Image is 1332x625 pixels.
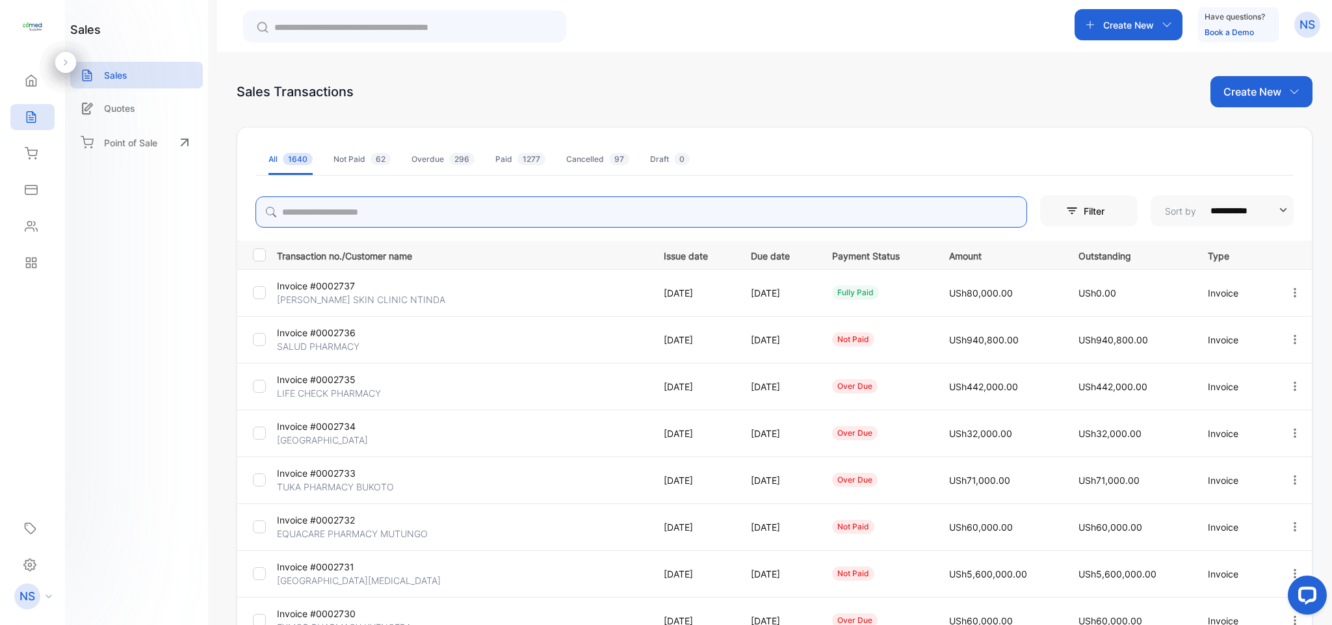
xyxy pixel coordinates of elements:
[1294,9,1320,40] button: NS
[664,520,725,534] p: [DATE]
[277,386,400,400] p: LIFE CHECK PHARMACY
[832,520,874,534] div: not paid
[949,475,1010,486] span: USh71,000.00
[1078,246,1181,263] p: Outstanding
[650,153,690,165] div: Draft
[277,513,400,527] p: Invoice #0002732
[1208,427,1262,440] p: Invoice
[1208,380,1262,393] p: Invoice
[751,246,805,263] p: Due date
[20,588,35,605] p: NS
[517,153,545,165] span: 1277
[1078,381,1147,392] span: USh442,000.00
[1075,9,1182,40] button: Create New
[1078,568,1156,579] span: USh5,600,000.00
[751,567,805,581] p: [DATE]
[1165,204,1196,218] p: Sort by
[1223,84,1281,100] p: Create New
[751,286,805,300] p: [DATE]
[277,373,400,386] p: Invoice #0002735
[277,466,400,480] p: Invoice #0002733
[277,279,400,293] p: Invoice #0002737
[268,153,313,165] div: All
[411,153,475,165] div: Overdue
[70,62,203,88] a: Sales
[104,136,157,150] p: Point of Sale
[277,326,400,339] p: Invoice #0002736
[1078,522,1142,533] span: USh60,000.00
[277,293,445,306] p: [PERSON_NAME] SKIN CLINIC NTINDA
[664,286,725,300] p: [DATE]
[832,332,874,347] div: not paid
[832,286,879,300] div: fully paid
[237,82,354,101] div: Sales Transactions
[1208,520,1262,534] p: Invoice
[751,380,805,393] p: [DATE]
[674,153,690,165] span: 0
[664,246,725,263] p: Issue date
[495,153,545,165] div: Paid
[949,334,1019,345] span: USh940,800.00
[277,433,400,447] p: [GEOGRAPHIC_DATA]
[70,95,203,122] a: Quotes
[104,68,127,82] p: Sales
[1078,475,1140,486] span: USh71,000.00
[1208,246,1262,263] p: Type
[751,520,805,534] p: [DATE]
[832,473,878,487] div: over due
[751,333,805,347] p: [DATE]
[832,379,878,393] div: over due
[371,153,391,165] span: 62
[277,574,441,587] p: [GEOGRAPHIC_DATA][MEDICAL_DATA]
[949,428,1012,439] span: USh32,000.00
[566,153,629,165] div: Cancelled
[333,153,391,165] div: Not Paid
[277,419,400,433] p: Invoice #0002734
[449,153,475,165] span: 296
[277,607,400,620] p: Invoice #0002730
[949,522,1013,533] span: USh60,000.00
[664,380,725,393] p: [DATE]
[664,427,725,440] p: [DATE]
[664,473,725,487] p: [DATE]
[277,480,400,494] p: TUKA PHARMACY BUKOTO
[832,566,874,581] div: not paid
[1151,195,1294,226] button: Sort by
[1078,287,1116,299] span: USh0.00
[1208,473,1262,487] p: Invoice
[1208,567,1262,581] p: Invoice
[1078,428,1142,439] span: USh32,000.00
[70,21,101,38] h1: sales
[1208,286,1262,300] p: Invoice
[751,427,805,440] p: [DATE]
[1277,570,1332,625] iframe: LiveChat chat widget
[1208,333,1262,347] p: Invoice
[949,246,1052,263] p: Amount
[277,560,400,574] p: Invoice #0002731
[23,17,42,36] img: logo
[277,246,647,263] p: Transaction no./Customer name
[1205,10,1265,23] p: Have questions?
[949,381,1018,392] span: USh442,000.00
[609,153,629,165] span: 97
[70,128,203,157] a: Point of Sale
[277,339,400,353] p: SALUD PHARMACY
[664,333,725,347] p: [DATE]
[949,287,1013,299] span: USh80,000.00
[104,101,135,115] p: Quotes
[1299,16,1315,33] p: NS
[751,473,805,487] p: [DATE]
[832,426,878,440] div: over due
[283,153,313,165] span: 1640
[832,246,922,263] p: Payment Status
[1078,334,1148,345] span: USh940,800.00
[1205,27,1254,37] a: Book a Demo
[664,567,725,581] p: [DATE]
[1103,18,1154,32] p: Create New
[1210,76,1312,107] button: Create New
[277,527,428,540] p: EQUACARE PHARMACY MUTUNGO
[949,568,1027,579] span: USh5,600,000.00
